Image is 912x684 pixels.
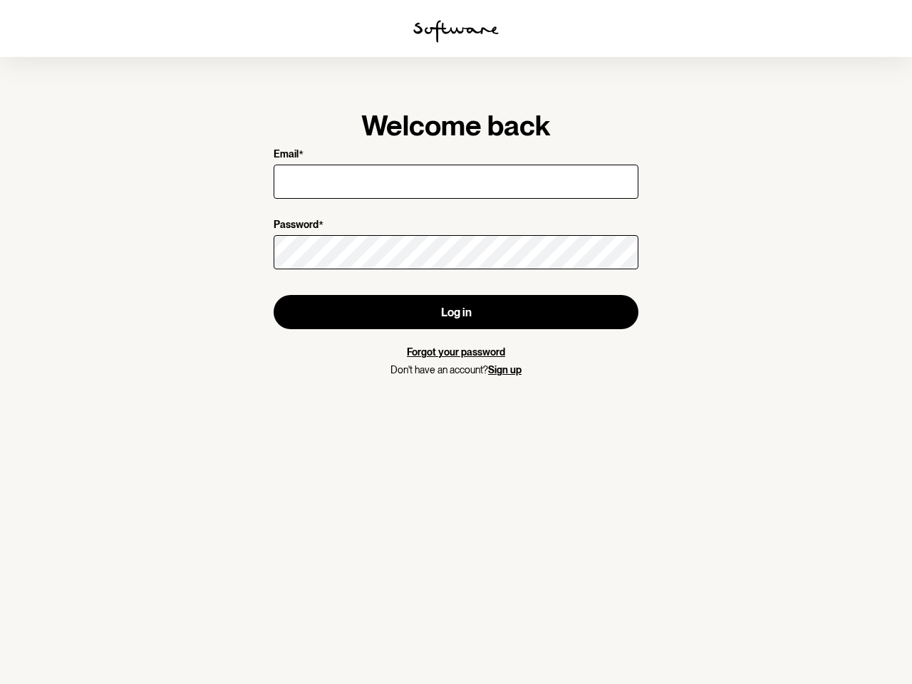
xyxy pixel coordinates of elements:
p: Password [274,219,318,232]
p: Don't have an account? [274,364,638,376]
h1: Welcome back [274,108,638,142]
button: Log in [274,295,638,329]
a: Forgot your password [407,346,505,358]
p: Email [274,148,299,162]
img: software logo [413,20,499,43]
a: Sign up [488,364,522,375]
